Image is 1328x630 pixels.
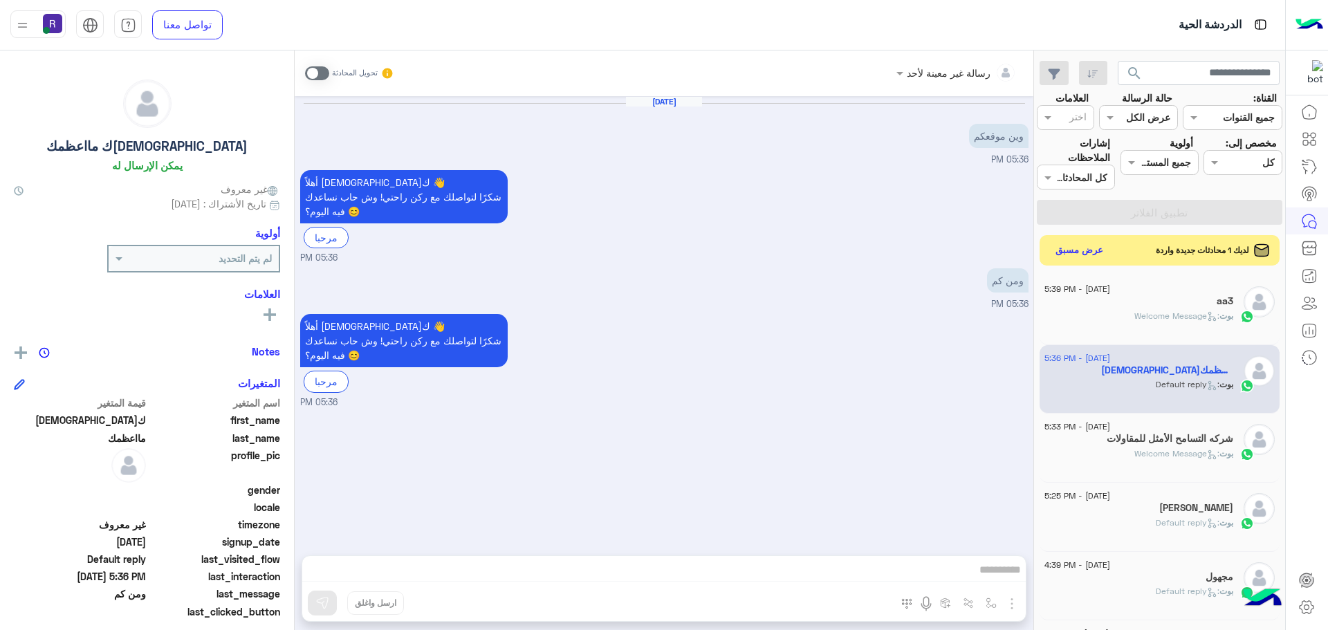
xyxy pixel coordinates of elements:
button: ارسل واغلق [347,591,404,615]
img: tab [1252,16,1269,33]
h5: شركه التسامح الأمثل للمقاولات [1107,433,1233,445]
label: إشارات الملاحظات [1037,136,1110,165]
span: null [14,604,146,619]
a: تواصل معنا [152,10,223,39]
label: حالة الرسالة [1122,91,1172,105]
span: null [14,483,146,497]
div: اختر [1069,109,1089,127]
img: defaultAdmin.png [111,448,146,483]
img: tab [120,17,136,33]
span: [DATE] - 5:25 PM [1044,490,1110,502]
span: 2025-09-12T14:36:44.242Z [14,569,146,584]
img: WhatsApp [1240,586,1254,600]
h5: aa3 [1217,295,1233,307]
img: WhatsApp [1240,447,1254,461]
span: locale [149,500,281,515]
img: defaultAdmin.png [1244,286,1275,317]
span: Default reply [14,552,146,566]
span: بوت [1219,448,1233,458]
span: غير معروف [221,182,280,196]
label: أولوية [1170,136,1193,150]
span: 05:36 PM [300,396,338,409]
img: WhatsApp [1240,379,1254,393]
img: defaultAdmin.png [1244,355,1275,387]
span: : Default reply [1156,517,1219,528]
img: defaultAdmin.png [1244,424,1275,455]
span: بوت [1219,586,1233,596]
span: ومن كم [14,586,146,601]
label: العلامات [1055,91,1089,105]
span: last_visited_flow [149,552,281,566]
span: بوت [1219,311,1233,321]
h5: مجهول [1206,571,1233,583]
span: last_interaction [149,569,281,584]
span: first_name [149,413,281,427]
label: القناة: [1253,91,1277,105]
img: Logo [1295,10,1323,39]
h6: أولوية [255,227,280,239]
p: 12/9/2025, 5:36 PM [300,314,508,367]
span: [DATE] - 5:36 PM [1044,352,1110,364]
h6: العلامات [14,288,280,300]
img: tab [82,17,98,33]
span: : Default reply [1156,379,1219,389]
img: userImage [43,14,62,33]
button: عرض مسبق [1050,241,1109,261]
span: 05:36 PM [991,299,1029,309]
label: مخصص إلى: [1226,136,1277,150]
span: بوت [1219,517,1233,528]
h6: Notes [252,345,280,358]
span: : Welcome Message [1134,448,1219,458]
span: null [14,500,146,515]
span: 2025-09-12T14:36:43.463Z [14,535,146,549]
span: profile_pic [149,448,281,480]
p: 12/9/2025, 5:36 PM [987,268,1029,293]
img: hulul-logo.png [1238,575,1286,623]
span: لديك 1 محادثات جديدة واردة [1156,244,1249,257]
span: اسم المتغير [149,396,281,410]
span: : Welcome Message [1134,311,1219,321]
span: [DATE] - 4:39 PM [1044,559,1110,571]
span: 05:36 PM [991,154,1029,165]
img: profile [14,17,31,34]
span: [DATE] - 5:33 PM [1044,420,1110,433]
button: search [1118,61,1152,91]
img: 322853014244696 [1298,60,1323,85]
h5: أرشد خان [1159,502,1233,514]
small: تحويل المحادثة [332,68,378,79]
span: قيمة المتغير [14,396,146,410]
span: 05:36 PM [300,252,338,265]
img: defaultAdmin.png [1244,493,1275,524]
h5: [DEMOGRAPHIC_DATA]ك مااعظمك [46,138,248,154]
img: defaultAdmin.png [1244,562,1275,593]
span: [DATE] - 5:39 PM [1044,283,1110,295]
span: last_clicked_button [149,604,281,619]
span: غير معروف [14,517,146,532]
img: notes [39,347,50,358]
a: tab [114,10,142,39]
img: WhatsApp [1240,310,1254,324]
h6: المتغيرات [238,377,280,389]
span: last_name [149,431,281,445]
span: timezone [149,517,281,532]
img: WhatsApp [1240,517,1254,530]
img: add [15,346,27,359]
p: 12/9/2025, 5:36 PM [300,170,508,223]
button: تطبيق الفلاتر [1037,200,1282,225]
span: بوت [1219,379,1233,389]
h5: سبحانك مااعظمك [1101,364,1233,376]
img: defaultAdmin.png [124,80,171,127]
span: search [1126,65,1143,82]
h6: [DATE] [626,97,702,106]
span: تاريخ الأشتراك : [DATE] [171,196,266,211]
p: الدردشة الحية [1179,16,1242,35]
h6: يمكن الإرسال له [112,159,183,172]
p: 12/9/2025, 5:36 PM [969,124,1029,148]
span: signup_date [149,535,281,549]
span: last_message [149,586,281,601]
span: : Default reply [1156,586,1219,596]
div: مرحبا [304,227,349,248]
span: سبحانك [14,413,146,427]
span: مااعظمك [14,431,146,445]
div: مرحبا [304,371,349,392]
